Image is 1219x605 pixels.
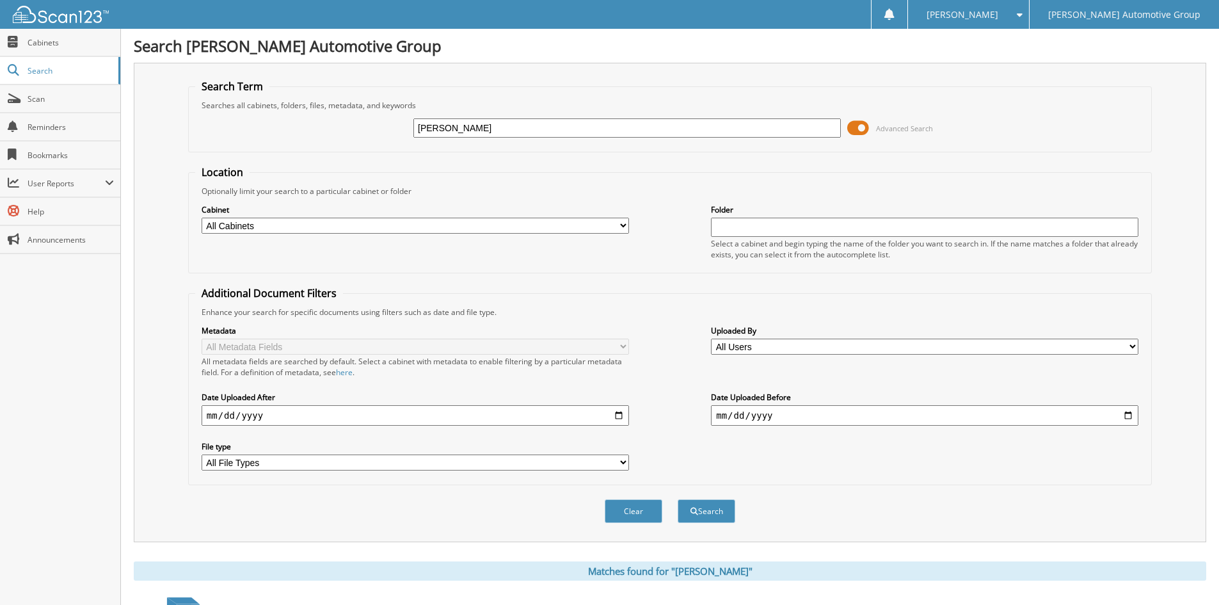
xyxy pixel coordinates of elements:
span: Cabinets [28,37,114,48]
span: [PERSON_NAME] Automotive Group [1048,11,1200,19]
label: Folder [711,204,1138,215]
div: Enhance your search for specific documents using filters such as date and file type. [195,307,1145,318]
label: Cabinet [202,204,629,215]
h1: Search [PERSON_NAME] Automotive Group [134,35,1206,56]
label: Date Uploaded After [202,392,629,403]
span: Search [28,65,112,76]
span: User Reports [28,178,105,189]
div: Select a cabinet and begin typing the name of the folder you want to search in. If the name match... [711,238,1138,260]
a: here [336,367,353,378]
span: Scan [28,93,114,104]
label: Date Uploaded Before [711,392,1138,403]
label: Uploaded By [711,325,1138,336]
label: File type [202,441,629,452]
span: Announcements [28,234,114,245]
legend: Location [195,165,250,179]
span: [PERSON_NAME] [927,11,998,19]
button: Clear [605,499,662,523]
legend: Search Term [195,79,269,93]
span: Bookmarks [28,150,114,161]
input: end [711,405,1138,426]
span: Reminders [28,122,114,133]
img: scan123-logo-white.svg [13,6,109,23]
div: Matches found for "[PERSON_NAME]" [134,561,1206,581]
div: All metadata fields are searched by default. Select a cabinet with metadata to enable filtering b... [202,356,629,378]
div: Optionally limit your search to a particular cabinet or folder [195,186,1145,197]
input: start [202,405,629,426]
button: Search [678,499,735,523]
legend: Additional Document Filters [195,286,343,300]
span: Advanced Search [876,124,933,133]
span: Help [28,206,114,217]
label: Metadata [202,325,629,336]
div: Searches all cabinets, folders, files, metadata, and keywords [195,100,1145,111]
